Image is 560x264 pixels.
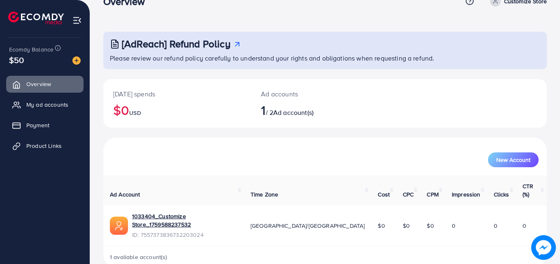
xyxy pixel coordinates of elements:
[523,222,526,230] span: 0
[9,54,24,66] span: $50
[251,222,365,230] span: [GEOGRAPHIC_DATA]/[GEOGRAPHIC_DATA]
[496,157,530,163] span: New Account
[110,217,128,235] img: ic-ads-acc.e4c84228.svg
[110,253,167,261] span: 1 available account(s)
[132,212,237,229] a: 1033404_Customize Store_1759588237532
[452,190,481,199] span: Impression
[6,76,84,92] a: Overview
[403,190,414,199] span: CPC
[378,190,390,199] span: Cost
[72,16,82,25] img: menu
[494,222,497,230] span: 0
[132,231,237,239] span: ID: 7557373836732203024
[122,38,230,50] h3: [AdReach] Refund Policy
[26,121,49,129] span: Payment
[110,190,140,199] span: Ad Account
[532,236,556,260] img: image
[6,96,84,113] a: My ad accounts
[6,138,84,154] a: Product Links
[110,53,542,63] p: Please review our refund policy carefully to understand your rights and obligations when requesti...
[113,89,241,99] p: [DATE] spends
[26,100,68,109] span: My ad accounts
[129,109,141,117] span: USD
[72,56,81,65] img: image
[113,102,241,118] h2: $0
[261,100,265,119] span: 1
[9,45,53,54] span: Ecomdy Balance
[273,108,314,117] span: Ad account(s)
[8,12,64,24] img: logo
[427,190,438,199] span: CPM
[26,80,51,88] span: Overview
[261,102,352,118] h2: / 2
[523,182,533,199] span: CTR (%)
[378,222,385,230] span: $0
[488,152,539,167] button: New Account
[494,190,509,199] span: Clicks
[251,190,278,199] span: Time Zone
[26,142,62,150] span: Product Links
[403,222,410,230] span: $0
[452,222,455,230] span: 0
[261,89,352,99] p: Ad accounts
[427,222,434,230] span: $0
[6,117,84,133] a: Payment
